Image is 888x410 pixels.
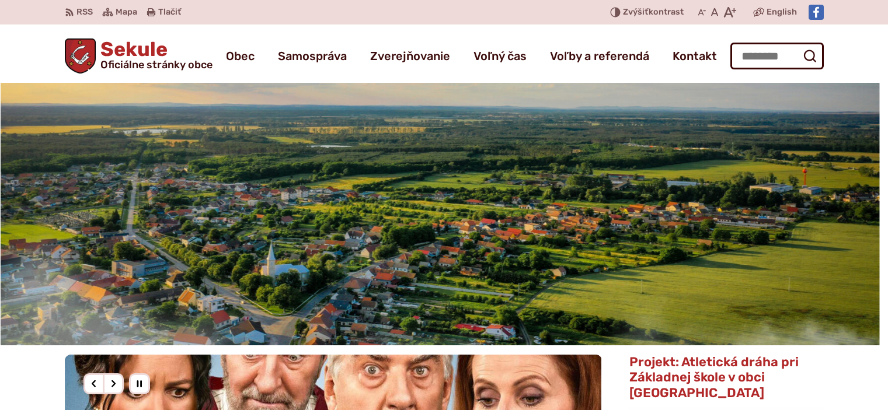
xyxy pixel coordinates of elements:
span: kontrast [623,8,684,17]
span: Tlačiť [158,8,181,17]
a: Voľný čas [473,40,527,72]
a: Logo Sekule, prejsť na domovskú stránku. [65,38,213,73]
h1: Sekule [96,40,213,70]
div: Predošlý slajd [83,373,105,394]
span: Zvýšiť [623,7,649,17]
img: Prejsť na domovskú stránku [65,38,96,73]
div: Nasledujúci slajd [103,373,124,394]
span: English [767,5,797,19]
a: Voľby a referendá [550,40,649,72]
a: Kontakt [673,40,717,72]
img: Prejsť na Facebook stránku [809,5,824,20]
a: Zverejňovanie [370,40,450,72]
a: English [764,5,799,19]
a: Samospráva [278,40,347,72]
a: Obec [226,40,255,72]
span: RSS [76,5,93,19]
span: Oficiálne stránky obce [100,59,213,70]
div: Pozastaviť pohyb slajdera [129,373,150,394]
span: Projekt: Atletická dráha pri Základnej škole v obci [GEOGRAPHIC_DATA] [629,354,799,401]
span: Mapa [116,5,137,19]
